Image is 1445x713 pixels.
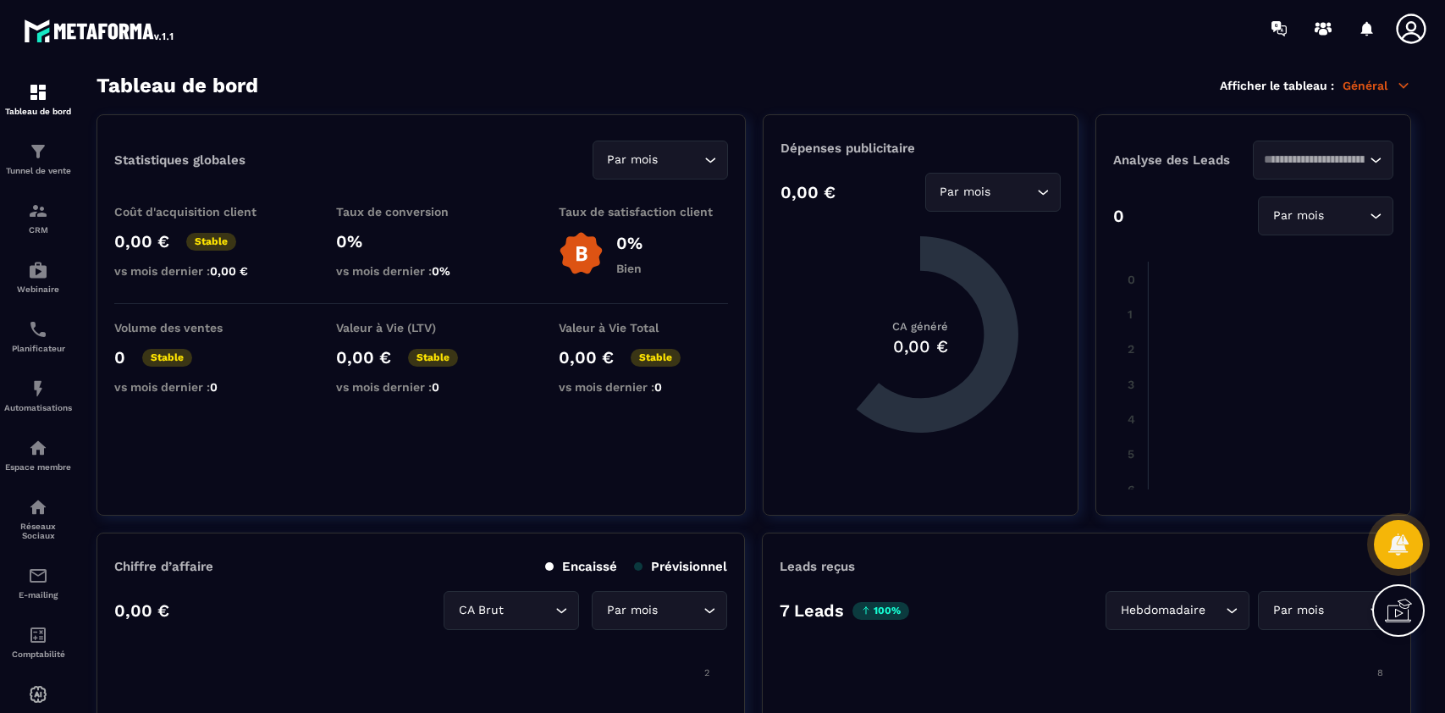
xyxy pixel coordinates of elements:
p: Volume des ventes [114,321,284,334]
p: vs mois dernier : [336,264,505,278]
span: 0% [432,264,450,278]
p: Analyse des Leads [1113,152,1254,168]
p: Général [1343,78,1411,93]
tspan: 4 [1128,412,1135,426]
p: E-mailing [4,590,72,600]
tspan: 5 [1128,447,1134,461]
img: accountant [28,625,48,645]
span: Hebdomadaire [1117,601,1209,620]
p: Leads reçus [780,559,855,574]
p: Stable [631,349,681,367]
div: Search for option [593,141,728,180]
a: automationsautomationsAutomatisations [4,366,72,425]
p: Chiffre d’affaire [114,559,213,574]
a: formationformationCRM [4,188,72,247]
p: vs mois dernier : [114,264,284,278]
p: Stable [408,349,458,367]
a: schedulerschedulerPlanificateur [4,307,72,366]
img: logo [24,15,176,46]
img: automations [28,438,48,458]
p: Afficher le tableau : [1220,79,1334,92]
p: Taux de conversion [336,205,505,218]
img: formation [28,141,48,162]
img: formation [28,201,48,221]
img: scheduler [28,319,48,340]
span: CA Brut [455,601,507,620]
img: b-badge-o.b3b20ee6.svg [559,231,604,276]
p: Stable [186,233,236,251]
p: 0,00 € [559,347,614,368]
div: Search for option [592,591,727,630]
span: Par mois [603,601,661,620]
p: Réseaux Sociaux [4,522,72,540]
input: Search for option [507,601,551,620]
p: 0% [616,233,643,253]
img: automations [28,379,48,399]
div: Search for option [1258,196,1393,235]
p: 0 [114,347,125,368]
p: 0,00 € [780,182,836,202]
span: 0 [210,380,218,394]
p: Tableau de bord [4,107,72,116]
p: Dépenses publicitaire [780,141,1061,156]
span: 0 [432,380,439,394]
p: 0 [1113,206,1124,226]
input: Search for option [1327,207,1365,225]
div: Search for option [1258,591,1393,630]
p: 0,00 € [114,600,169,621]
p: 7 Leads [780,600,844,621]
img: social-network [28,497,48,517]
a: formationformationTunnel de vente [4,129,72,188]
img: automations [28,684,48,705]
p: Statistiques globales [114,152,245,168]
tspan: 0 [1128,273,1135,286]
tspan: 2 [704,667,709,678]
p: Prévisionnel [634,559,727,574]
p: vs mois dernier : [114,380,284,394]
p: Taux de satisfaction client [559,205,728,218]
p: 100% [852,602,909,620]
tspan: 3 [1128,378,1134,391]
p: Bien [616,262,643,275]
a: social-networksocial-networkRéseaux Sociaux [4,484,72,553]
a: accountantaccountantComptabilité [4,612,72,672]
img: email [28,566,48,586]
p: Webinaire [4,285,72,294]
p: 0,00 € [114,231,169,251]
img: formation [28,82,48,102]
tspan: 1 [1128,307,1133,321]
input: Search for option [1327,601,1365,620]
input: Search for option [995,183,1033,202]
div: Search for option [444,591,579,630]
input: Search for option [662,151,700,169]
span: Par mois [604,151,662,169]
p: vs mois dernier : [559,380,728,394]
span: 0,00 € [210,264,248,278]
h3: Tableau de bord [97,74,258,97]
input: Search for option [1264,151,1365,169]
tspan: 2 [1128,342,1134,356]
p: 0% [336,231,505,251]
a: automationsautomationsEspace membre [4,425,72,484]
p: Valeur à Vie (LTV) [336,321,505,334]
p: 0,00 € [336,347,391,368]
tspan: 6 [1128,483,1135,496]
span: Par mois [936,183,995,202]
input: Search for option [661,601,699,620]
img: automations [28,260,48,280]
p: Tunnel de vente [4,166,72,175]
div: Search for option [925,173,1061,212]
p: Espace membre [4,462,72,472]
p: Coût d'acquisition client [114,205,284,218]
a: formationformationTableau de bord [4,69,72,129]
p: Encaissé [545,559,617,574]
p: CRM [4,225,72,235]
span: 0 [654,380,662,394]
div: Search for option [1106,591,1249,630]
a: emailemailE-mailing [4,553,72,612]
div: Search for option [1253,141,1393,180]
input: Search for option [1209,601,1222,620]
span: Par mois [1269,601,1327,620]
p: Valeur à Vie Total [559,321,728,334]
p: Planificateur [4,344,72,353]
